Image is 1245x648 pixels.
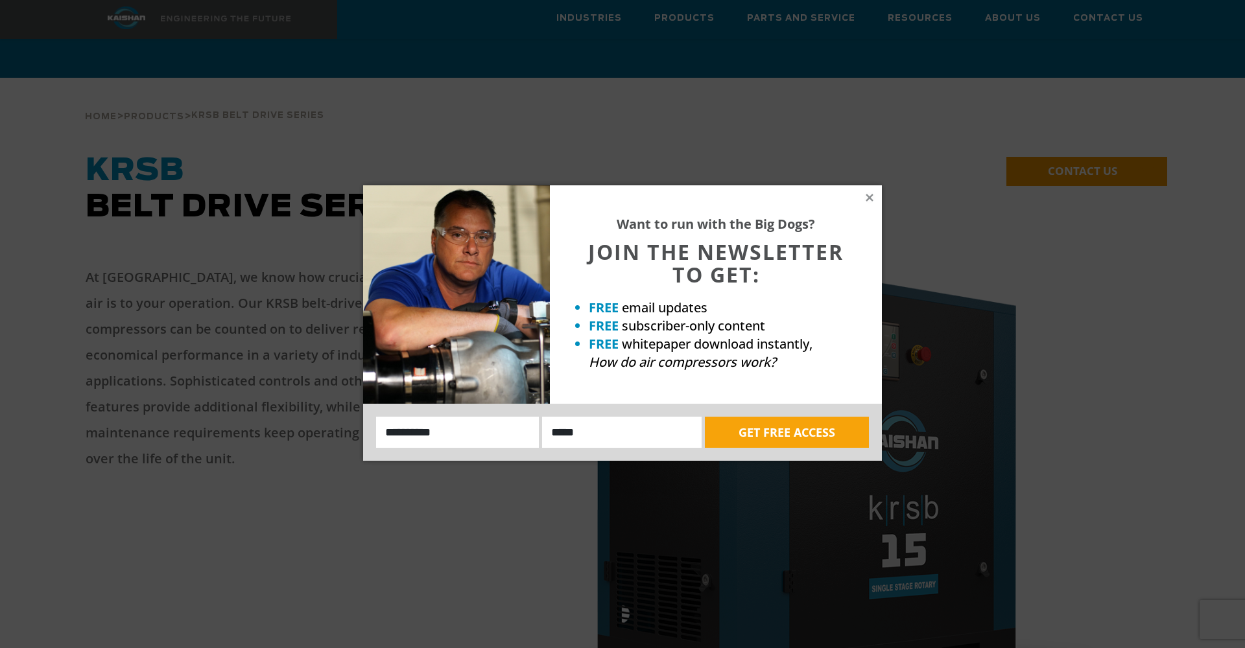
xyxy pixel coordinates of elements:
em: How do air compressors work? [589,353,776,371]
span: JOIN THE NEWSLETTER TO GET: [588,238,844,288]
span: email updates [622,299,707,316]
span: whitepaper download instantly, [622,335,812,353]
strong: FREE [589,335,619,353]
button: GET FREE ACCESS [705,417,869,448]
input: Email [542,417,702,448]
strong: Want to run with the Big Dogs? [617,215,815,233]
strong: FREE [589,299,619,316]
strong: FREE [589,317,619,334]
button: Close [864,192,875,203]
input: Name: [376,417,539,448]
span: subscriber-only content [622,317,765,334]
